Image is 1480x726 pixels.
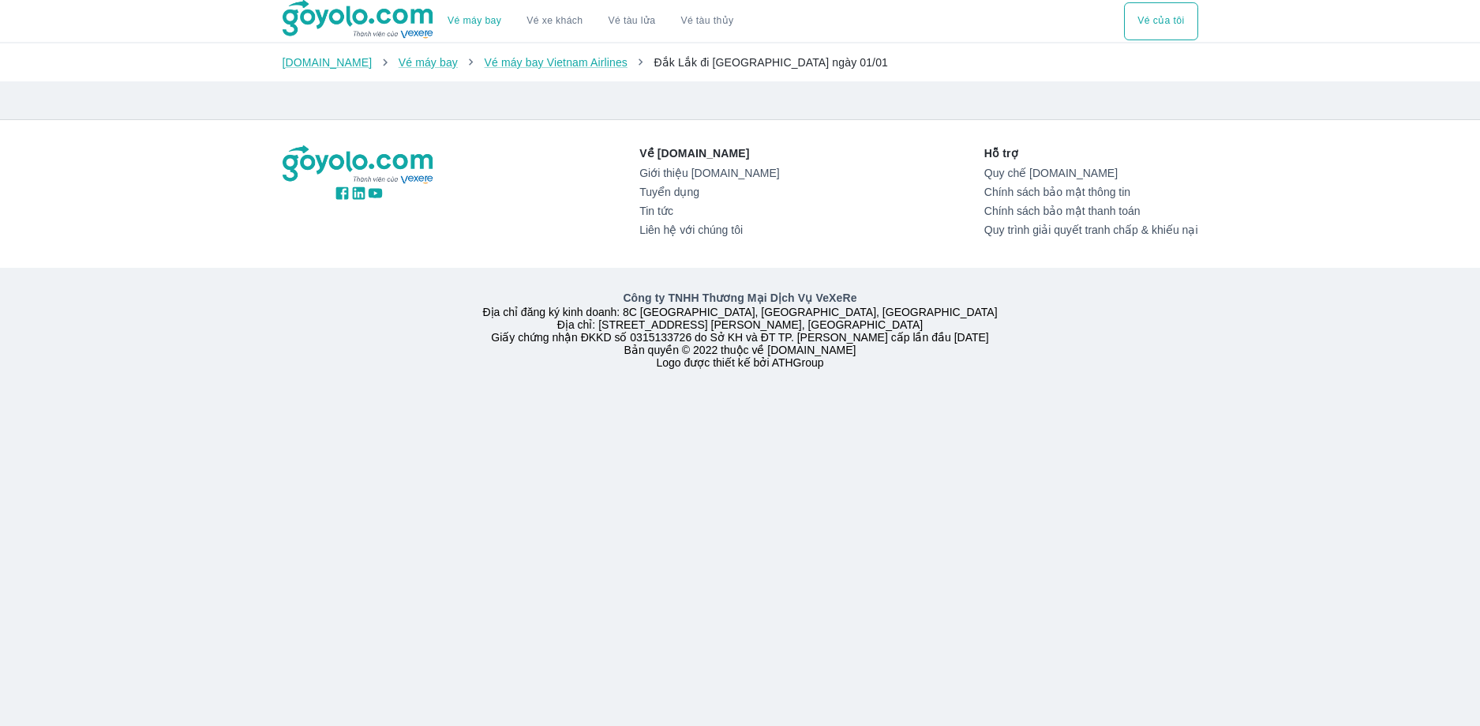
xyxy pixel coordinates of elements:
a: Vé máy bay [399,56,458,69]
p: Công ty TNHH Thương Mại Dịch Vụ VeXeRe [286,290,1195,306]
a: Vé máy bay [448,15,501,27]
a: Tin tức [639,205,779,217]
div: choose transportation mode [435,2,746,40]
a: Vé tàu lửa [596,2,669,40]
a: Chính sách bảo mật thông tin [984,186,1198,198]
div: Địa chỉ đăng ký kinh doanh: 8C [GEOGRAPHIC_DATA], [GEOGRAPHIC_DATA], [GEOGRAPHIC_DATA] Địa chỉ: [... [273,290,1208,369]
div: choose transportation mode [1124,2,1197,40]
nav: breadcrumb [283,55,1198,70]
a: Quy chế [DOMAIN_NAME] [984,167,1198,179]
a: [DOMAIN_NAME] [283,56,373,69]
p: Về [DOMAIN_NAME] [639,145,779,161]
a: Giới thiệu [DOMAIN_NAME] [639,167,779,179]
a: Liên hệ với chúng tôi [639,224,779,236]
span: Đắk Lắk đi [GEOGRAPHIC_DATA] ngày 01/01 [654,56,887,69]
a: Vé xe khách [526,15,583,27]
a: Vé máy bay Vietnam Airlines [484,56,628,69]
a: Chính sách bảo mật thanh toán [984,205,1198,217]
p: Hỗ trợ [984,145,1198,161]
button: Vé của tôi [1124,2,1197,40]
img: logo [283,145,436,185]
button: Vé tàu thủy [668,2,746,40]
a: Tuyển dụng [639,186,779,198]
a: Quy trình giải quyết tranh chấp & khiếu nại [984,224,1198,236]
